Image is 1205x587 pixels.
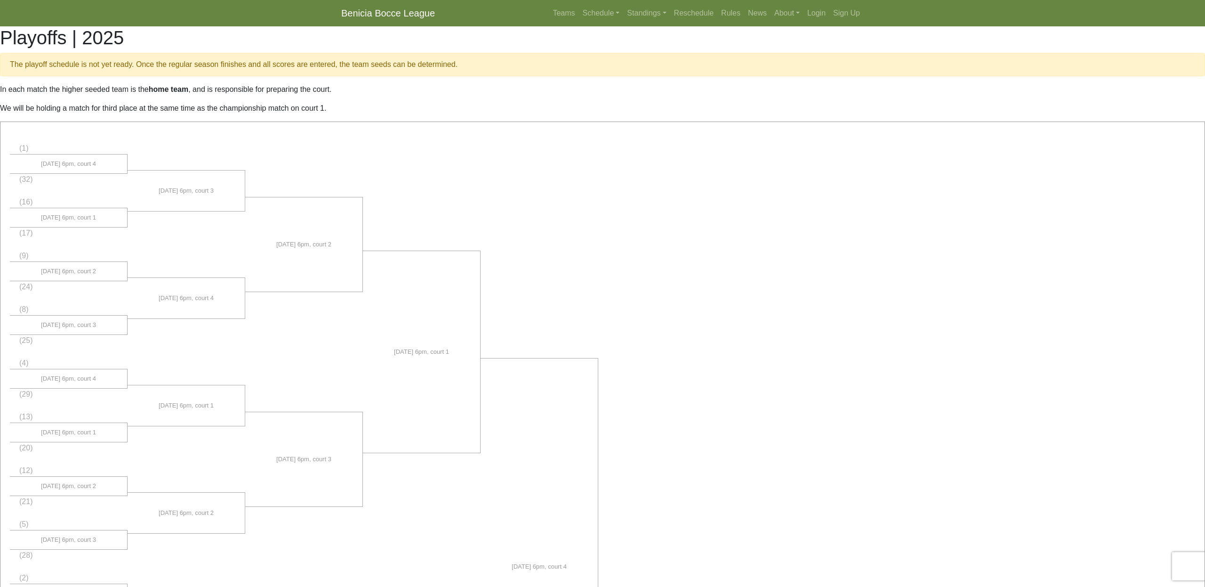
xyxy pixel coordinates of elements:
span: (13) [19,413,32,421]
span: (24) [19,283,32,291]
a: Schedule [579,4,624,23]
span: [DATE] 6pm, court 3 [276,455,331,464]
a: Sign Up [829,4,864,23]
span: (21) [19,497,32,505]
span: [DATE] 6pm, court 2 [276,240,331,249]
span: (20) [19,444,32,452]
span: (32) [19,175,32,183]
span: (12) [19,466,32,474]
span: (9) [19,252,29,260]
a: Login [803,4,829,23]
span: (1) [19,144,29,152]
a: News [744,4,771,23]
span: (16) [19,198,32,206]
strong: home team [149,85,188,93]
a: Benicia Bocce League [341,4,435,23]
span: (8) [19,305,29,313]
a: Teams [549,4,578,23]
span: [DATE] 6pm, court 2 [159,508,214,518]
span: (25) [19,336,32,344]
span: [DATE] 6pm, court 1 [159,401,214,410]
span: (29) [19,390,32,398]
span: (2) [19,574,29,582]
span: (4) [19,359,29,367]
a: Standings [623,4,670,23]
span: [DATE] 6pm, court 1 [41,213,96,222]
span: [DATE] 6pm, court 1 [41,428,96,437]
a: About [771,4,803,23]
span: [DATE] 6pm, court 4 [41,374,96,383]
span: [DATE] 6pm, court 4 [41,159,96,169]
span: (17) [19,229,32,237]
span: [DATE] 6pm, court 2 [41,267,96,276]
span: [DATE] 6pm, court 2 [41,481,96,491]
a: Reschedule [670,4,718,23]
span: [DATE] 6pm, court 3 [159,186,214,196]
span: [DATE] 6pm, court 3 [41,535,96,545]
span: [DATE] 6pm, court 4 [512,562,567,571]
span: [DATE] 6pm, court 1 [394,347,449,357]
span: [DATE] 6pm, court 3 [41,320,96,330]
span: (28) [19,551,32,559]
span: [DATE] 6pm, court 4 [159,293,214,303]
span: (5) [19,520,29,528]
a: Rules [717,4,744,23]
